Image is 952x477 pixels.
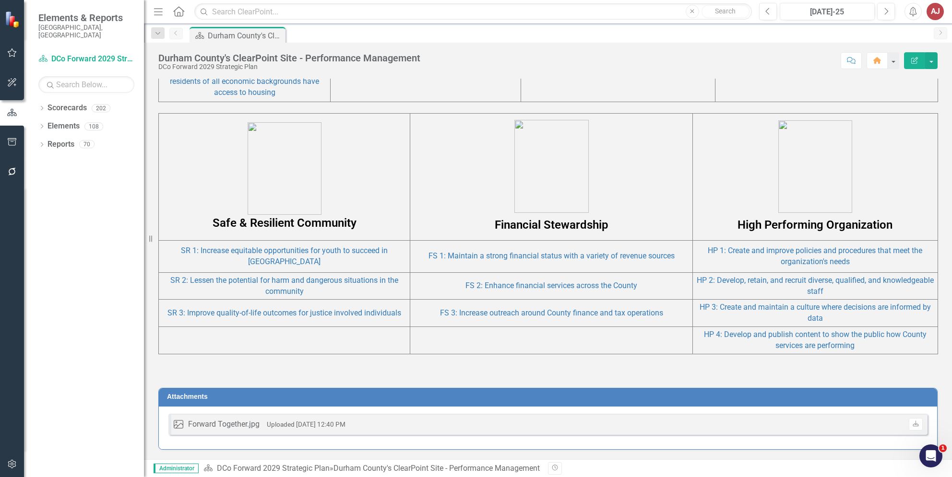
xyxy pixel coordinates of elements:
a: HP 3: Create and maintain a culture where decisions are informed by data [700,302,931,323]
a: HP 1: Create and improve policies and procedures that meet the organization's needs [708,246,922,266]
a: HP 4: Develop and publish content to show the public how County services are performing [704,330,927,350]
a: Scorecards [48,103,87,114]
span: 1 [939,444,947,452]
span: Administrator [154,464,199,473]
a: Reports [48,139,74,150]
strong: Safe & Resilient Community [213,216,357,230]
div: Durham County's ClearPoint Site - Performance Management [208,30,283,42]
input: Search ClearPoint... [194,3,752,20]
span: Elements & Reports [38,12,134,23]
div: » [203,463,541,474]
div: Forward Together.jpg [188,419,260,430]
input: Search Below... [38,76,134,93]
a: HP 2: Develop, retain, and recruit diverse, qualified, and knowledgeable staff [697,276,934,296]
div: 70 [79,140,95,149]
a: DCo Forward 2029 Strategic Plan [38,54,134,65]
div: DCo Forward 2029 Strategic Plan [158,63,420,70]
a: FS 3: Increase outreach around County finance and tax operations [440,308,663,317]
button: [DATE]-25 [780,3,875,20]
a: FS 1: Maintain a strong financial status with a variety of revenue sources [428,251,675,260]
div: Durham County's ClearPoint Site - Performance Management [158,53,420,63]
a: DCo Forward 2029 Strategic Plan [217,464,330,473]
a: SR 3: Improve quality-of-life outcomes for justice involved individuals [167,308,401,317]
small: Uploaded [DATE] 12:40 PM [267,420,345,428]
div: 108 [84,122,103,130]
button: AJ [927,3,944,20]
strong: High Performing Organization [738,218,892,232]
img: ClearPoint Strategy [5,11,22,28]
button: Search [702,5,750,18]
iframe: Intercom live chat [919,444,942,467]
span: Search [715,7,736,15]
h3: Attachments [167,393,932,400]
small: [GEOGRAPHIC_DATA], [GEOGRAPHIC_DATA] [38,23,134,39]
strong: Financial Stewardship [495,218,608,232]
a: RL 4: Support efforts which ensure that Durham residents of all economic backgrounds have access ... [164,66,325,97]
a: Elements [48,121,80,132]
div: [DATE]-25 [783,6,871,18]
div: Durham County's ClearPoint Site - Performance Management [333,464,540,473]
div: 202 [92,104,110,112]
a: SR 2: Lessen the potential for harm and dangerous situations in the community [170,276,398,296]
a: FS 2: Enhance financial services across the County [465,281,637,290]
a: SR 1: Increase equitable opportunities for youth to succeed in [GEOGRAPHIC_DATA] [181,246,388,266]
